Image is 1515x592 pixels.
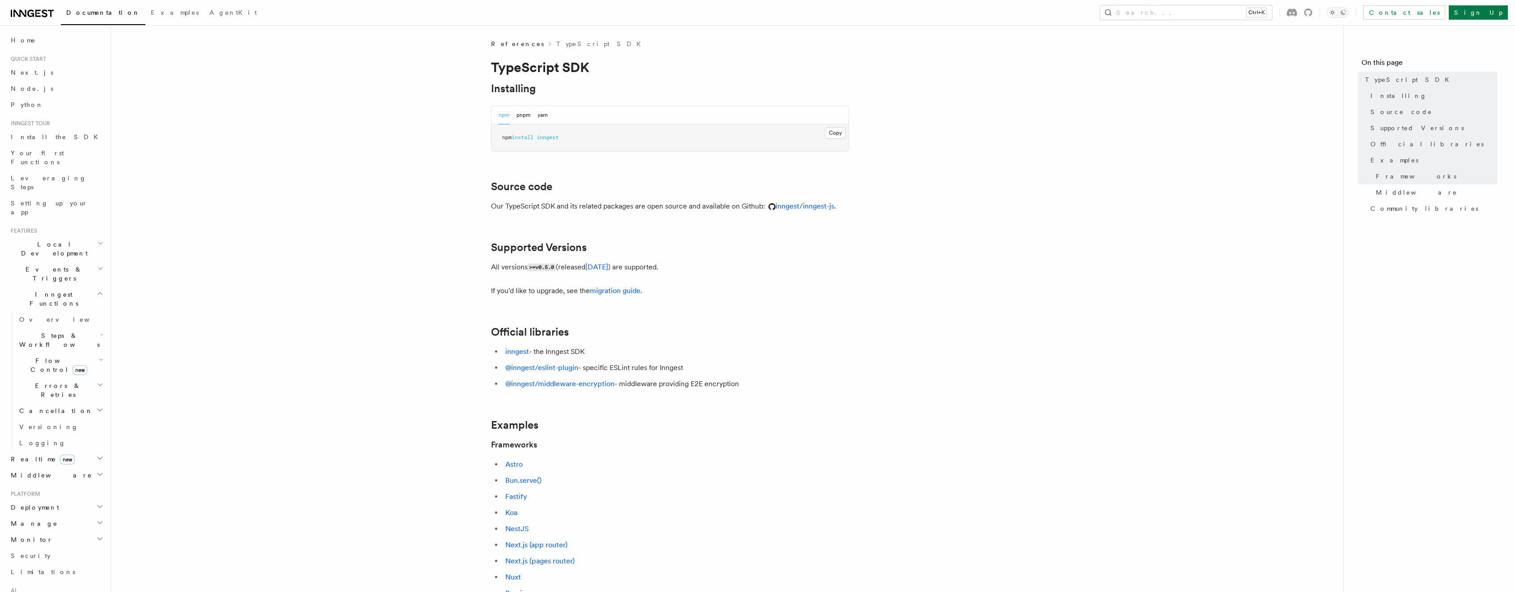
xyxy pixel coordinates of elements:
[505,557,575,565] a: Next.js (pages router)
[1367,120,1497,136] a: Supported Versions
[19,423,78,430] span: Versioning
[7,170,105,195] a: Leveraging Steps
[1370,140,1484,149] span: Official libraries
[505,363,578,372] a: @inngest/eslint-plugin
[7,265,98,283] span: Events & Triggers
[7,227,37,234] span: Features
[505,524,529,533] a: NestJS
[7,236,105,261] button: Local Development
[1361,72,1497,88] a: TypeScript SDK
[7,455,75,464] span: Realtime
[7,55,46,63] span: Quick start
[16,331,100,349] span: Steps & Workflows
[16,403,105,419] button: Cancellation
[7,471,92,480] span: Middleware
[7,145,105,170] a: Your first Functions
[7,81,105,97] a: Node.js
[491,200,849,213] p: Our TypeScript SDK and its related packages are open source and available on Github: .
[7,532,105,548] button: Monitor
[1370,107,1432,116] span: Source code
[505,347,529,356] a: inngest
[1367,88,1497,104] a: Installing
[1361,57,1497,72] h4: On this page
[73,365,87,375] span: new
[1367,104,1497,120] a: Source code
[590,286,640,295] a: migration guide
[11,200,88,216] span: Setting up your app
[537,134,559,141] span: inngest
[11,552,51,559] span: Security
[491,59,849,75] h1: TypeScript SDK
[7,286,105,311] button: Inngest Functions
[1367,200,1497,217] a: Community libraries
[7,490,40,498] span: Platform
[528,264,556,271] code: >=v0.5.0
[505,508,517,517] a: Koa
[7,261,105,286] button: Events & Triggers
[7,451,105,467] button: Realtimenew
[7,129,105,145] a: Install the SDK
[11,101,43,108] span: Python
[505,492,527,501] a: Fastify
[7,290,97,308] span: Inngest Functions
[7,503,59,512] span: Deployment
[503,345,849,358] li: - the Inngest SDK
[16,356,98,374] span: Flow Control
[204,3,262,24] a: AgentKit
[7,467,105,483] button: Middleware
[7,499,105,515] button: Deployment
[491,180,552,193] a: Source code
[16,406,93,415] span: Cancellation
[556,39,646,48] a: TypeScript SDK
[825,127,846,139] button: Copy
[19,439,66,447] span: Logging
[505,460,523,468] a: Astro
[7,64,105,81] a: Next.js
[7,564,105,580] a: Limitations
[1370,91,1427,100] span: Installing
[1372,184,1497,200] a: Middleware
[11,175,86,191] span: Leveraging Steps
[502,134,512,141] span: npm
[16,353,105,378] button: Flow Controlnew
[16,419,105,435] a: Versioning
[491,419,538,431] a: Examples
[7,311,105,451] div: Inngest Functions
[66,9,140,16] span: Documentation
[7,515,105,532] button: Manage
[209,9,257,16] span: AgentKit
[7,195,105,220] a: Setting up your app
[505,573,521,581] a: Nuxt
[60,455,75,464] span: new
[491,82,536,95] a: Installing
[16,378,105,403] button: Errors & Retries
[1365,75,1455,84] span: TypeScript SDK
[585,263,608,271] a: [DATE]
[1246,8,1267,17] kbd: Ctrl+K
[538,106,548,124] button: yarn
[7,97,105,113] a: Python
[11,568,75,575] span: Limitations
[491,439,537,451] a: Frameworks
[11,133,103,141] span: Install the SDK
[1370,204,1478,213] span: Community libraries
[16,311,105,328] a: Overview
[11,149,64,166] span: Your first Functions
[1370,124,1464,132] span: Supported Versions
[1376,172,1456,181] span: Frameworks
[11,85,53,92] span: Node.js
[16,381,97,399] span: Errors & Retries
[491,326,569,338] a: Official libraries
[1449,5,1508,20] a: Sign Up
[765,202,834,210] a: inngest/inngest-js
[512,134,533,141] span: install
[7,535,53,544] span: Monitor
[491,261,849,274] p: All versions (released ) are supported.
[505,476,542,485] a: Bun.serve()
[145,3,204,24] a: Examples
[1363,5,1445,20] a: Contact sales
[7,548,105,564] a: Security
[7,519,58,528] span: Manage
[61,3,145,25] a: Documentation
[7,32,105,48] a: Home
